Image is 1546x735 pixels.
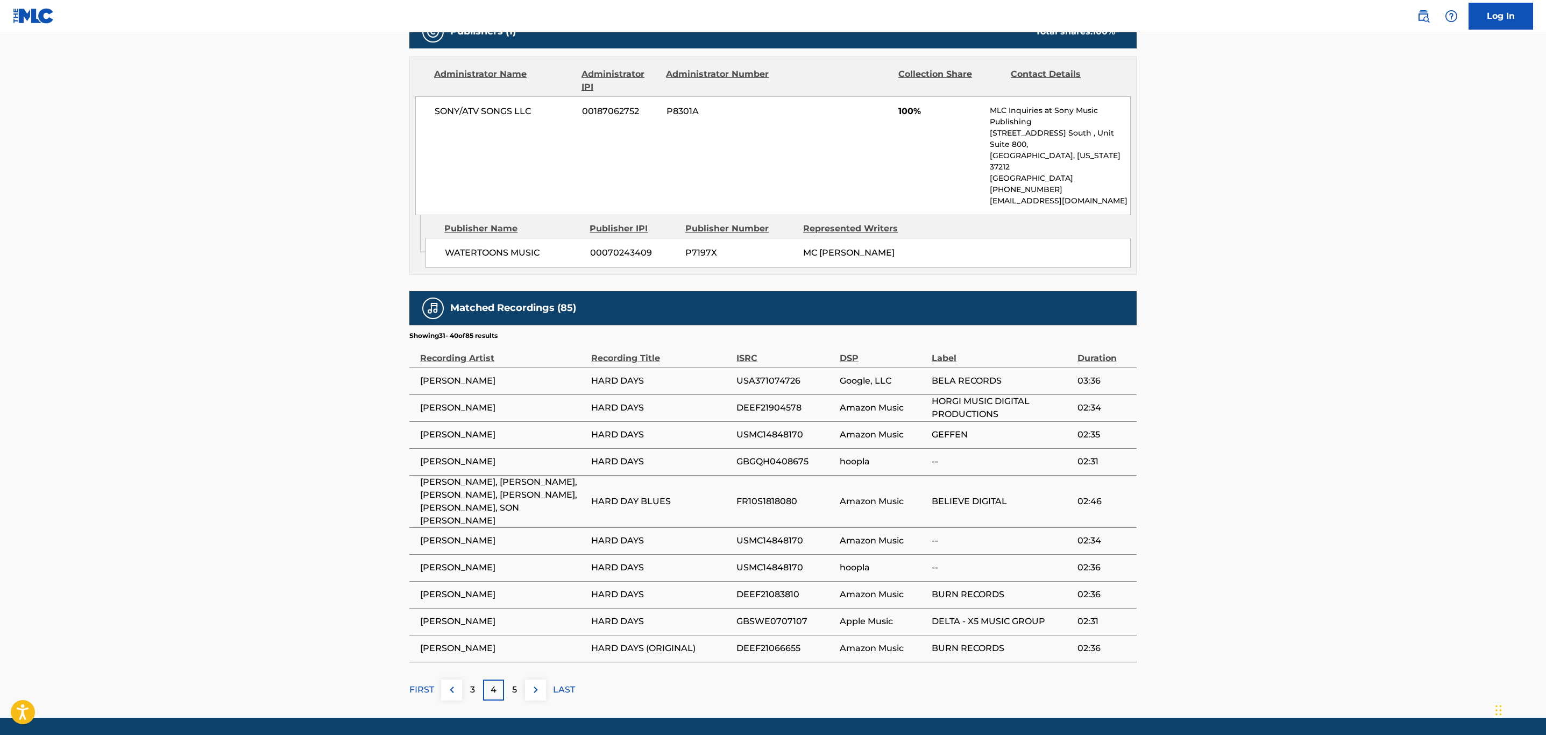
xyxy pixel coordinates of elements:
[1077,588,1131,601] span: 02:36
[1445,10,1458,23] img: help
[1093,26,1115,37] span: 100 %
[840,374,926,387] span: Google, LLC
[427,302,439,315] img: Matched Recordings
[932,341,1072,365] div: Label
[591,341,731,365] div: Recording Title
[420,561,586,574] span: [PERSON_NAME]
[420,341,586,365] div: Recording Artist
[1077,455,1131,468] span: 02:31
[591,534,731,547] span: HARD DAYS
[840,561,926,574] span: hoopla
[409,683,434,696] p: FIRST
[685,246,795,259] span: P7197X
[736,588,834,601] span: DEEF21083810
[470,683,475,696] p: 3
[736,341,834,365] div: ISRC
[840,495,926,508] span: Amazon Music
[591,615,731,628] span: HARD DAYS
[898,105,982,118] span: 100%
[420,615,586,628] span: [PERSON_NAME]
[1417,10,1430,23] img: search
[898,68,1003,94] div: Collection Share
[434,68,573,94] div: Administrator Name
[590,246,677,259] span: 00070243409
[990,105,1130,128] p: MLC Inquiries at Sony Music Publishing
[444,222,581,235] div: Publisher Name
[932,642,1072,655] span: BURN RECORDS
[420,455,586,468] span: [PERSON_NAME]
[591,588,731,601] span: HARD DAYS
[990,150,1130,173] p: [GEOGRAPHIC_DATA], [US_STATE] 37212
[420,642,586,655] span: [PERSON_NAME]
[491,683,497,696] p: 4
[736,455,834,468] span: GBGQH0408675
[445,683,458,696] img: left
[840,401,926,414] span: Amazon Music
[840,642,926,655] span: Amazon Music
[932,395,1072,421] span: HORGI MUSIC DIGITAL PRODUCTIONS
[591,374,731,387] span: HARD DAYS
[840,534,926,547] span: Amazon Music
[529,683,542,696] img: right
[1077,374,1131,387] span: 03:36
[512,683,517,696] p: 5
[590,222,677,235] div: Publisher IPI
[840,615,926,628] span: Apple Music
[420,476,586,527] span: [PERSON_NAME], [PERSON_NAME], [PERSON_NAME], [PERSON_NAME], [PERSON_NAME], SON [PERSON_NAME]
[932,428,1072,441] span: GEFFEN
[591,401,731,414] span: HARD DAYS
[1495,694,1502,726] div: Drag
[1492,683,1546,735] iframe: Chat Widget
[1077,495,1131,508] span: 02:46
[840,341,926,365] div: DSP
[420,534,586,547] span: [PERSON_NAME]
[1077,401,1131,414] span: 02:34
[420,588,586,601] span: [PERSON_NAME]
[450,302,576,314] h5: Matched Recordings (85)
[840,428,926,441] span: Amazon Music
[591,428,731,441] span: HARD DAYS
[736,642,834,655] span: DEEF21066655
[736,561,834,574] span: USMC14848170
[1011,68,1115,94] div: Contact Details
[666,105,771,118] span: P8301A
[420,374,586,387] span: [PERSON_NAME]
[582,105,658,118] span: 00187062752
[803,222,913,235] div: Represented Writers
[591,455,731,468] span: HARD DAYS
[932,374,1072,387] span: BELA RECORDS
[13,8,54,24] img: MLC Logo
[591,642,731,655] span: HARD DAYS (ORIGINAL)
[1077,642,1131,655] span: 02:36
[1077,615,1131,628] span: 02:31
[435,105,574,118] span: SONY/ATV SONGS LLC
[932,534,1072,547] span: --
[553,683,575,696] p: LAST
[1413,5,1434,27] a: Public Search
[591,561,731,574] span: HARD DAYS
[990,184,1130,195] p: [PHONE_NUMBER]
[803,248,895,258] span: MC [PERSON_NAME]
[1469,3,1533,30] a: Log In
[990,195,1130,207] p: [EMAIL_ADDRESS][DOMAIN_NAME]
[932,455,1072,468] span: --
[666,68,770,94] div: Administrator Number
[932,495,1072,508] span: BELIEVE DIGITAL
[685,222,795,235] div: Publisher Number
[990,173,1130,184] p: [GEOGRAPHIC_DATA]
[736,534,834,547] span: USMC14848170
[581,68,658,94] div: Administrator IPI
[932,561,1072,574] span: --
[736,495,834,508] span: FR10S1818080
[445,246,582,259] span: WATERTOONS MUSIC
[932,615,1072,628] span: DELTA - X5 MUSIC GROUP
[409,331,498,341] p: Showing 31 - 40 of 85 results
[1077,341,1131,365] div: Duration
[1077,428,1131,441] span: 02:35
[736,401,834,414] span: DEEF21904578
[1077,534,1131,547] span: 02:34
[1441,5,1462,27] div: Help
[990,128,1130,150] p: [STREET_ADDRESS] South , Unit Suite 800,
[840,455,926,468] span: hoopla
